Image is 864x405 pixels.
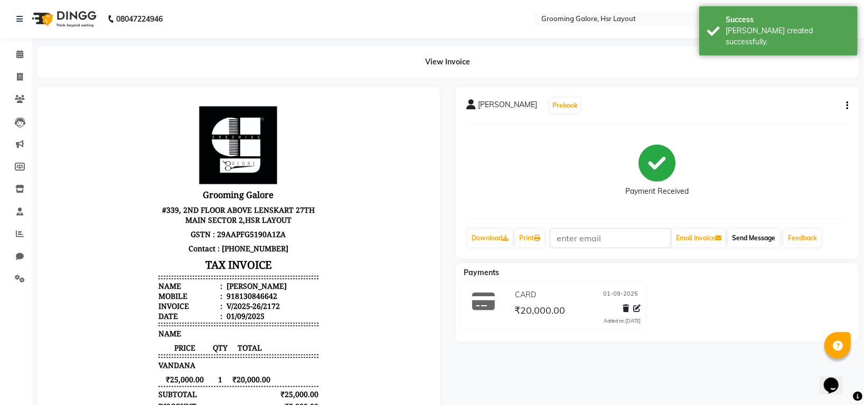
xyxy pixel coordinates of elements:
[111,184,175,194] div: Name
[229,316,271,326] div: ₹20,000.00
[173,194,175,204] span: :
[111,231,134,241] span: NAME
[604,289,638,300] span: 01-09-2025
[111,144,270,158] p: Contact : [PHONE_NUMBER]
[550,228,671,248] input: enter email
[604,317,641,325] div: Added on [DATE]
[181,246,223,256] span: TOTAL
[672,229,726,247] button: Email Invoice
[111,263,148,273] span: VANDANA
[164,277,181,287] span: 1
[111,214,175,224] div: Date
[111,360,270,370] p: Please visit again !
[111,277,164,287] span: ₹25,000.00
[177,194,230,204] div: 918130846642
[515,289,536,300] span: CARD
[111,292,149,302] div: SUBTOTAL
[181,277,223,287] span: ₹20,000.00
[726,14,850,25] div: Success
[111,316,126,326] div: NET
[177,204,232,214] div: V/2025-26/2172
[111,246,164,256] span: PRICE
[111,204,175,214] div: Invoice
[173,204,175,214] span: :
[151,8,230,88] img: file_1716189531053.jpg
[728,229,780,247] button: Send Message
[111,370,270,380] div: Generated By : at [DATE]
[111,90,270,106] h3: Grooming Galore
[111,158,270,177] h3: TAX INVOICE
[173,214,175,224] span: :
[27,4,99,34] img: logo
[177,184,239,194] div: [PERSON_NAME]
[229,292,271,302] div: ₹25,000.00
[111,194,175,204] div: Mobile
[111,130,270,144] p: GSTN : 29AAPFG5190A1ZA
[164,246,181,256] span: QTY
[515,229,544,247] a: Print
[726,25,850,48] div: Bill created successfully.
[173,184,175,194] span: :
[550,98,580,113] button: Prebook
[111,328,164,338] div: GRAND TOTAL
[229,304,271,314] div: ₹5,000.00
[111,106,270,130] p: #339, 2ND FLOOR ABOVE LENSKART 27TH MAIN SECTOR 2,HSR LAYOUT
[37,46,859,78] div: View Invoice
[229,328,271,338] div: ₹20,000.00
[188,370,212,380] span: Admin
[478,99,537,114] span: [PERSON_NAME]
[467,229,513,247] a: Download
[514,304,565,319] span: ₹20,000.00
[116,4,163,34] b: 08047224946
[820,363,853,394] iframe: chat widget
[464,268,499,277] span: Payments
[111,341,126,351] div: Paid
[177,214,217,224] div: 01/09/2025
[784,229,821,247] a: Feedback
[229,341,271,351] div: ₹20,000.00
[111,304,149,314] div: DISCOUNT
[626,186,689,197] div: Payment Received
